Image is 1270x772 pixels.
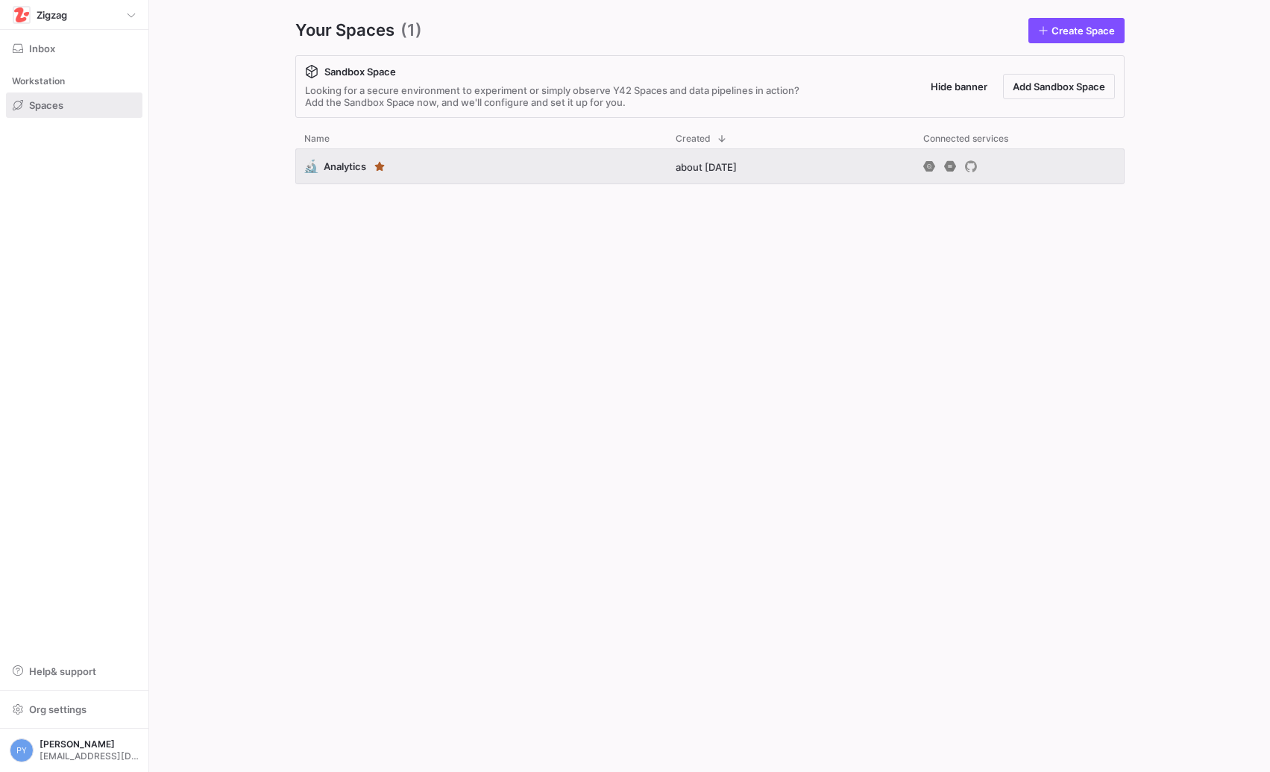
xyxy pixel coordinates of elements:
button: Hide banner [921,74,997,99]
div: Press SPACE to select this row. [295,148,1125,190]
button: Inbox [6,36,142,61]
span: [EMAIL_ADDRESS][DOMAIN_NAME] [40,751,139,762]
span: [PERSON_NAME] [40,739,139,750]
button: Org settings [6,697,142,722]
span: Help & support [29,665,96,677]
span: Name [304,134,330,144]
button: PY[PERSON_NAME][EMAIL_ADDRESS][DOMAIN_NAME] [6,735,142,766]
span: Hide banner [931,81,987,92]
span: about [DATE] [676,161,737,173]
span: Analytics [324,160,366,172]
span: Create Space [1051,25,1115,37]
span: Add Sandbox Space [1013,81,1105,92]
span: (1) [400,18,422,43]
span: Org settings [29,703,87,715]
a: Create Space [1028,18,1125,43]
img: https://storage.googleapis.com/y42-prod-data-exchange/images/h4OkG5kwhGXbZ2sFpobXAPbjBGJTZTGe3yEd... [14,7,29,22]
button: Add Sandbox Space [1003,74,1115,99]
span: Your Spaces [295,18,394,43]
a: Spaces [6,92,142,118]
span: Inbox [29,43,55,54]
span: Spaces [29,99,63,111]
a: Org settings [6,705,142,717]
div: PY [10,738,34,762]
span: 🔬 [304,160,318,173]
div: Workstation [6,70,142,92]
button: Help& support [6,659,142,684]
span: Sandbox Space [324,66,396,78]
span: Zigzag [37,9,67,21]
div: Looking for a secure environment to experiment or simply observe Y42 Spaces and data pipelines in... [305,84,799,108]
span: Connected services [923,134,1008,144]
span: Created [676,134,711,144]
